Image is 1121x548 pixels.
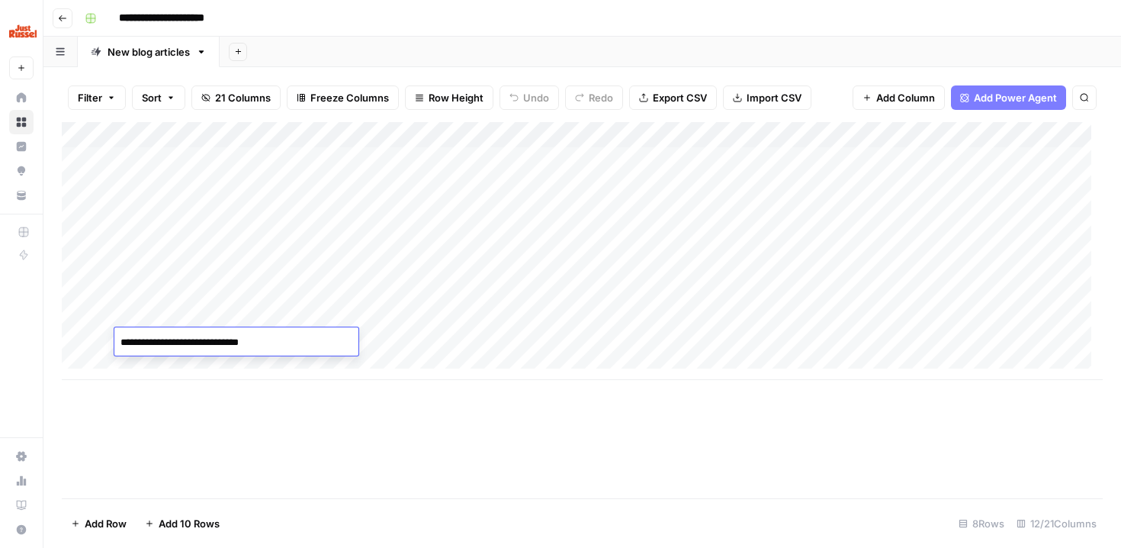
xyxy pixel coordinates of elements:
button: Add 10 Rows [136,511,229,536]
button: Workspace: Just Russel [9,12,34,50]
span: Sort [142,90,162,105]
button: Export CSV [629,85,717,110]
a: Opportunities [9,159,34,183]
span: Import CSV [747,90,801,105]
span: Add 10 Rows [159,516,220,531]
img: Just Russel Logo [9,18,37,45]
button: Row Height [405,85,493,110]
button: Add Column [853,85,945,110]
a: Home [9,85,34,110]
button: 21 Columns [191,85,281,110]
span: Redo [589,90,613,105]
span: Filter [78,90,102,105]
button: Import CSV [723,85,811,110]
a: Usage [9,469,34,493]
span: Add Column [876,90,935,105]
a: Your Data [9,183,34,208]
a: Learning Hub [9,493,34,517]
span: Add Row [85,516,127,531]
div: 8 Rows [952,511,1010,536]
a: Insights [9,134,34,159]
span: Freeze Columns [310,90,389,105]
div: 12/21 Columns [1010,511,1103,536]
button: Filter [68,85,126,110]
a: Browse [9,110,34,134]
button: Undo [499,85,559,110]
button: Add Power Agent [951,85,1066,110]
a: Settings [9,444,34,469]
button: Freeze Columns [287,85,399,110]
button: Redo [565,85,623,110]
span: Undo [523,90,549,105]
button: Sort [132,85,185,110]
span: Add Power Agent [974,90,1057,105]
span: Export CSV [653,90,707,105]
span: Row Height [429,90,483,105]
div: New blog articles [108,44,190,60]
button: Add Row [62,511,136,536]
a: New blog articles [78,37,220,67]
span: 21 Columns [215,90,271,105]
button: Help + Support [9,517,34,542]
